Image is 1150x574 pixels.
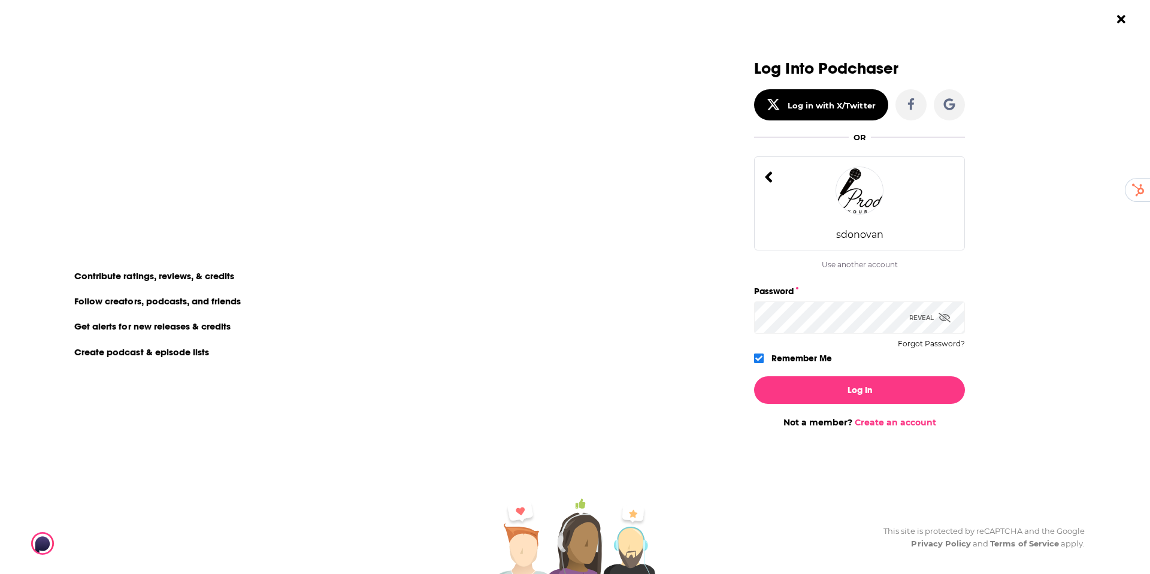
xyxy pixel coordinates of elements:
div: Use another account [754,260,965,269]
a: create an account [125,63,243,80]
div: Reveal [909,301,951,334]
div: This site is protected by reCAPTCHA and the Google and apply. [874,525,1085,550]
img: Podchaser - Follow, Share and Rate Podcasts [31,532,146,555]
button: Close Button [1110,8,1133,31]
li: Follow creators, podcasts, and friends [67,293,250,309]
img: sdonovan [836,167,883,215]
a: Create an account [855,417,936,428]
label: Password [754,283,965,299]
button: Forgot Password? [898,340,965,348]
a: Privacy Policy [911,539,971,548]
a: Terms of Service [990,539,1059,548]
button: Log In [754,376,965,404]
label: Remember Me [771,351,832,366]
li: Contribute ratings, reviews, & credits [67,268,243,283]
a: Podchaser - Follow, Share and Rate Podcasts [31,532,137,555]
button: Log in with X/Twitter [754,89,888,120]
div: Log in with X/Twitter [788,101,876,110]
li: Create podcast & episode lists [67,344,217,359]
h3: Log Into Podchaser [754,60,965,77]
div: OR [854,132,866,142]
li: Get alerts for new releases & credits [67,318,239,334]
div: Not a member? [754,417,965,428]
div: sdonovan [836,229,883,240]
li: On Podchaser you can: [67,247,307,258]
